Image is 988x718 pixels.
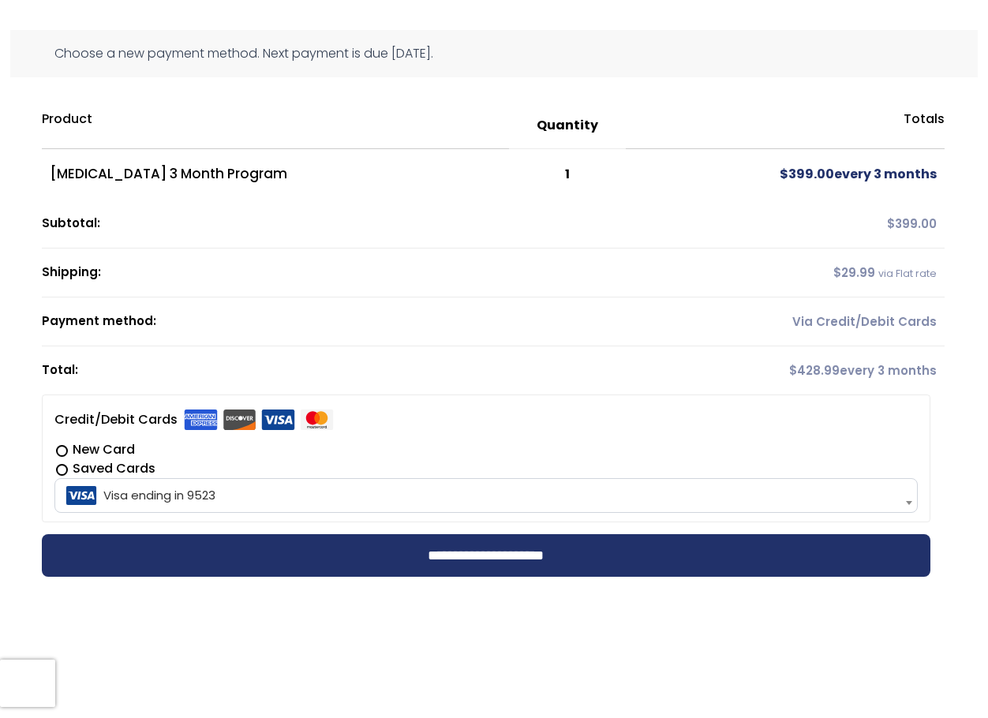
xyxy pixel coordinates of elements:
[223,409,256,430] img: discover.svg
[780,165,834,183] span: 399.00
[42,346,627,395] th: Total:
[789,362,840,379] span: 428.99
[780,165,788,183] span: $
[261,409,295,430] img: visa.svg
[42,103,510,149] th: Product
[626,149,945,200] td: every 3 months
[833,264,875,281] span: 29.99
[42,200,627,249] th: Subtotal:
[509,103,626,149] th: Quantity
[300,409,334,430] img: mastercard.svg
[887,215,937,232] span: 399.00
[878,267,937,280] small: via Flat rate
[54,440,919,459] label: New Card
[626,346,945,395] td: every 3 months
[184,409,218,430] img: amex.svg
[54,478,919,513] span: Visa ending in 9523
[789,362,797,379] span: $
[626,103,945,149] th: Totals
[13,658,190,705] iframe: Sign Up via Text for Offers
[59,479,914,512] span: Visa ending in 9523
[833,264,841,281] span: $
[509,149,626,200] td: 1
[42,297,627,346] th: Payment method:
[42,149,510,200] td: [MEDICAL_DATA] 3 Month Program
[887,215,895,232] span: $
[10,30,979,77] div: Choose a new payment method. Next payment is due [DATE].
[54,459,919,478] label: Saved Cards
[626,297,945,346] td: Via Credit/Debit Cards
[42,249,627,297] th: Shipping:
[54,407,334,432] label: Credit/Debit Cards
